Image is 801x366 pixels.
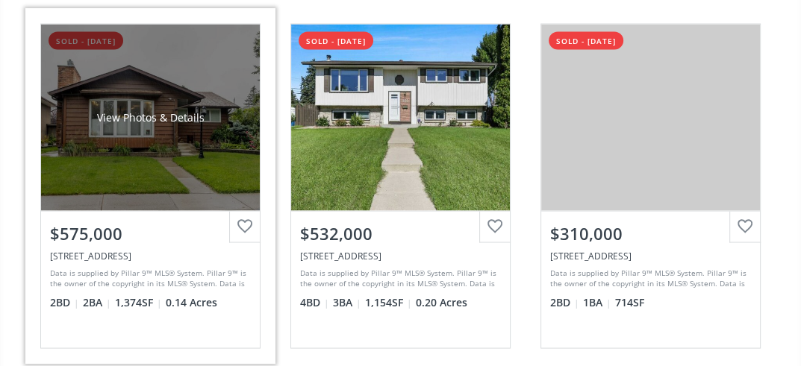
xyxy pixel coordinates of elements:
a: sold - [DATE]$310,000[STREET_ADDRESS]Data is supplied by Pillar 9™ MLS® System. Pillar 9™ is the ... [526,8,776,363]
span: 2 BD [50,294,79,309]
div: 26 Val Gardena View SW #524, Calgary, AB T3H 5Z5 [550,249,751,262]
span: 0.20 Acres [416,294,467,309]
span: 2 BA [83,294,111,309]
span: 1,374 SF [115,294,162,309]
span: 1 BA [583,294,611,309]
span: 4 BD [300,294,329,309]
a: sold - [DATE]$532,000[STREET_ADDRESS]Data is supplied by Pillar 9™ MLS® System. Pillar 9™ is the ... [275,8,526,363]
div: $532,000 [300,221,501,244]
div: 255 Penbrooke Way SE, Calgary, AB T2A 3S7 [300,249,501,262]
span: 2 BD [550,294,579,309]
div: Data is supplied by Pillar 9™ MLS® System. Pillar 9™ is the owner of the copyright in its MLS® Sy... [300,267,497,289]
span: 3 BA [333,294,361,309]
div: 7120 20 Street SE, Calgary, AB T2C 0P6 [50,249,251,262]
div: Data is supplied by Pillar 9™ MLS® System. Pillar 9™ is the owner of the copyright in its MLS® Sy... [550,267,747,289]
div: View Photos & Details [96,110,204,124]
span: 714 SF [615,294,644,309]
span: 1,154 SF [365,294,412,309]
a: sold - [DATE]View Photos & Details$575,000[STREET_ADDRESS]Data is supplied by Pillar 9™ MLS® Syst... [25,8,275,363]
div: Data is supplied by Pillar 9™ MLS® System. Pillar 9™ is the owner of the copyright in its MLS® Sy... [50,267,247,289]
div: $310,000 [550,221,751,244]
span: 0.14 Acres [166,294,217,309]
div: $575,000 [50,221,251,244]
